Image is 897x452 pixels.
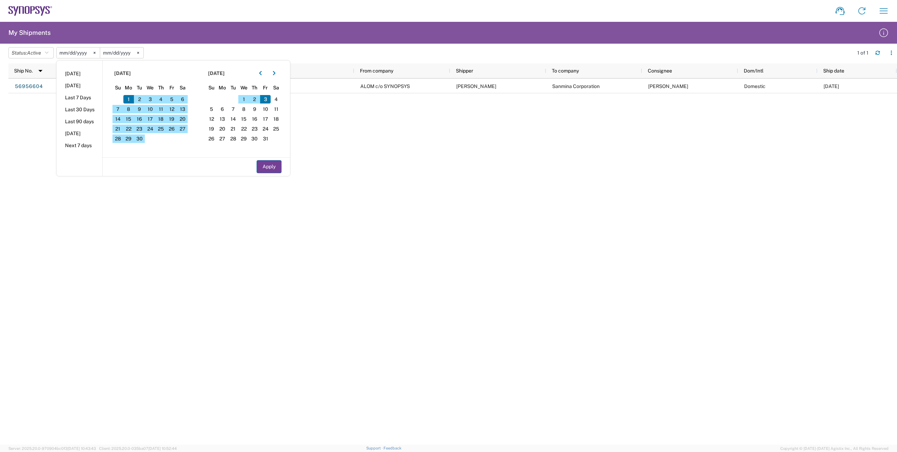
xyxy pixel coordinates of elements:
a: Feedback [383,446,401,450]
span: 28 [112,134,123,143]
span: Tu [228,84,239,91]
span: 27 [177,125,188,133]
span: 14 [112,115,123,123]
span: 22 [123,125,134,133]
span: 23 [249,125,260,133]
span: 2 [134,95,145,103]
span: 30 [134,134,145,143]
span: Th [249,84,260,91]
span: 26 [166,125,177,133]
span: Domestic [744,83,766,89]
li: Last 30 Days [57,103,102,115]
span: 17 [145,115,156,123]
span: Copyright © [DATE]-[DATE] Agistix Inc., All Rights Reserved [780,445,889,452]
span: 16 [134,115,145,123]
span: Shipper [456,68,473,74]
span: 10 [260,105,271,113]
span: 18 [271,115,282,123]
a: 56956604 [14,81,43,92]
span: Ship No. [14,68,33,74]
li: [DATE] [57,127,102,139]
input: Not set [57,48,100,58]
span: 14 [228,115,239,123]
span: [DATE] 10:43:43 [67,446,96,451]
span: 4 [271,95,282,103]
span: 12 [166,105,177,113]
span: 6 [177,95,188,103]
a: Support [366,446,384,450]
span: 13 [217,115,228,123]
span: 10/03/2025 [824,83,839,89]
span: Client: 2025.20.0-035ba07 [99,446,177,451]
span: 27 [217,134,228,143]
span: 7 [228,105,239,113]
img: arrow-dropdown.svg [35,65,46,76]
div: 1 of 1 [857,50,870,56]
span: 7 [112,105,123,113]
span: 8 [238,105,249,113]
span: Fr [260,84,271,91]
span: 1 [238,95,249,103]
span: 25 [156,125,167,133]
span: To company [552,68,579,74]
span: Billy lo [648,83,688,89]
span: From company [360,68,393,74]
span: 19 [166,115,177,123]
span: 2 [249,95,260,103]
span: We [238,84,249,91]
span: Active [27,50,41,56]
span: 6 [217,105,228,113]
span: 1 [123,95,134,103]
span: Server: 2025.20.0-970904bc0f3 [8,446,96,451]
span: 11 [271,105,282,113]
span: Fr [166,84,177,91]
span: 15 [123,115,134,123]
span: Nirali Trivedi [456,83,496,89]
span: Th [156,84,167,91]
span: 16 [249,115,260,123]
span: 3 [145,95,156,103]
span: Mo [123,84,134,91]
span: [DATE] [208,70,225,76]
span: 30 [249,134,260,143]
span: 20 [217,125,228,133]
span: 11 [156,105,167,113]
span: 17 [260,115,271,123]
span: 26 [206,134,217,143]
li: Next 7 days [57,139,102,151]
span: Sa [177,84,188,91]
span: 5 [206,105,217,113]
span: Consignee [648,68,672,74]
span: 12 [206,115,217,123]
span: ALOM c/o SYNOPSYS [360,83,410,89]
span: 23 [134,125,145,133]
span: 8 [123,105,134,113]
span: 9 [249,105,260,113]
span: 21 [228,125,239,133]
span: Dom/Intl [744,68,763,74]
span: [DATE] 10:52:44 [148,446,177,451]
span: Su [112,84,123,91]
span: 4 [156,95,167,103]
button: Status:Active [8,47,54,58]
span: Mo [217,84,228,91]
span: 15 [238,115,249,123]
span: 25 [271,125,282,133]
h2: My Shipments [8,29,51,37]
span: 22 [238,125,249,133]
span: Sanmina Corporation [552,83,600,89]
span: 31 [260,134,271,143]
span: 19 [206,125,217,133]
li: [DATE] [57,80,102,92]
input: Not set [100,48,143,58]
span: Ship date [823,68,844,74]
span: Tu [134,84,145,91]
span: 10 [145,105,156,113]
li: Last 90 days [57,115,102,127]
span: 29 [238,134,249,143]
span: 24 [260,125,271,133]
span: 3 [260,95,271,103]
span: 13 [177,105,188,113]
span: 20 [177,115,188,123]
span: 18 [156,115,167,123]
